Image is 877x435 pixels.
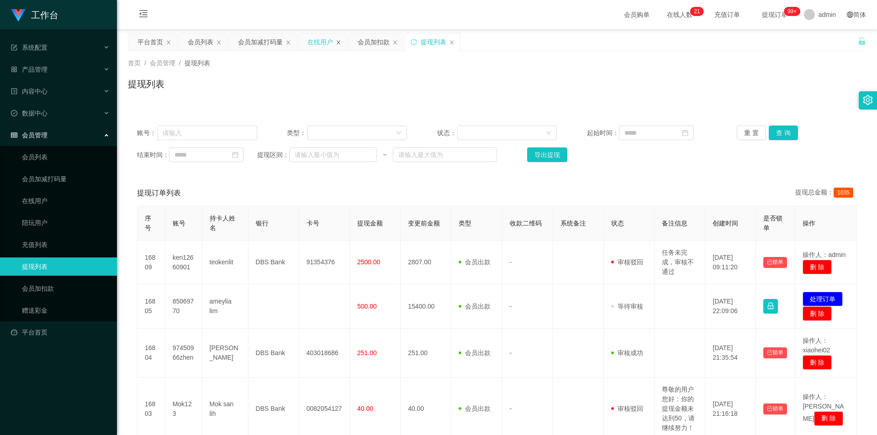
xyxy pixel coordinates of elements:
[137,188,181,199] span: 提现订单列表
[763,257,787,268] button: 已锁单
[11,131,48,139] span: 会员管理
[803,306,832,321] button: 删 除
[803,220,815,227] span: 操作
[694,7,697,16] p: 2
[459,405,491,412] span: 会员出款
[336,40,341,45] i: 图标: close
[437,128,458,138] span: 状态：
[357,303,377,310] span: 500.00
[834,188,853,198] span: 1035
[165,284,202,329] td: 85069770
[713,220,738,227] span: 创建时间
[377,150,392,160] span: ~
[188,33,213,51] div: 会员列表
[11,11,58,18] a: 工作台
[144,59,146,67] span: /
[307,33,333,51] div: 在线用户
[763,215,782,231] span: 是否锁单
[357,349,377,356] span: 251.00
[611,303,643,310] span: 等待审核
[763,299,778,314] button: 图标: lock
[803,251,845,258] span: 操作人：admin
[847,11,853,18] i: 图标: global
[257,150,289,160] span: 提现区间：
[510,405,512,412] span: -
[137,284,165,329] td: 16805
[697,7,700,16] p: 1
[232,152,238,158] i: 图标: calendar
[411,39,417,45] i: 图标: sync
[611,220,624,227] span: 状态
[22,148,110,166] a: 会员列表
[611,405,643,412] span: 审核驳回
[248,241,299,284] td: DBS Bank
[655,241,705,284] td: 任务未完成，审核不通过
[299,329,350,377] td: 403018686
[11,110,17,116] i: 图标: check-circle-o
[784,7,800,16] sup: 946
[814,411,843,426] button: 删 除
[22,236,110,254] a: 充值列表
[510,258,512,266] span: -
[449,40,454,45] i: 图标: close
[22,192,110,210] a: 在线用户
[285,40,291,45] i: 图标: close
[11,110,48,117] span: 数据中心
[763,404,787,414] button: 已锁单
[803,337,830,354] span: 操作人：xiaohei02
[408,220,440,227] span: 变更前金额
[11,44,48,51] span: 系统配置
[763,347,787,358] button: 已锁单
[690,7,703,16] sup: 21
[710,11,745,18] span: 充值订单
[11,132,17,138] i: 图标: table
[863,95,873,105] i: 图标: setting
[11,9,26,22] img: logo.9652507e.png
[510,349,512,356] span: -
[128,59,141,67] span: 首页
[11,88,17,94] i: 图标: profile
[11,66,17,73] i: 图标: appstore-o
[11,323,110,341] a: 图标: dashboard平台首页
[795,188,857,199] div: 提现总金额：
[22,170,110,188] a: 会员加减打码量
[31,0,58,30] h1: 工作台
[173,220,185,227] span: 账号
[165,329,202,377] td: 97450966zhen
[11,66,48,73] span: 产品管理
[137,150,169,160] span: 结束时间：
[202,284,248,329] td: ameylia lim
[459,349,491,356] span: 会员出款
[299,241,350,284] td: 91354376
[769,126,798,140] button: 查 询
[150,59,175,67] span: 会员管理
[145,215,151,231] span: 序号
[401,241,451,284] td: 2807.00
[216,40,222,45] i: 图标: close
[396,130,402,136] i: 图标: down
[510,220,542,227] span: 收款二维码
[401,284,451,329] td: 15400.00
[22,214,110,232] a: 陪玩用户
[179,59,181,67] span: /
[527,147,567,162] button: 导出提现
[358,33,390,51] div: 会员加扣款
[587,128,619,138] span: 起始时间：
[11,44,17,51] i: 图标: form
[248,329,299,377] td: DBS Bank
[202,329,248,377] td: [PERSON_NAME]
[662,11,697,18] span: 在线人数
[459,220,471,227] span: 类型
[128,77,164,91] h1: 提现列表
[256,220,269,227] span: 银行
[238,33,283,51] div: 会员加减打码量
[611,349,643,356] span: 审核成功
[682,130,688,136] i: 图标: calendar
[22,301,110,320] a: 赠送彩金
[166,40,171,45] i: 图标: close
[137,329,165,377] td: 16804
[357,258,380,266] span: 2500.00
[803,393,844,422] span: 操作人：[PERSON_NAME]
[22,257,110,276] a: 提现列表
[421,33,446,51] div: 提现列表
